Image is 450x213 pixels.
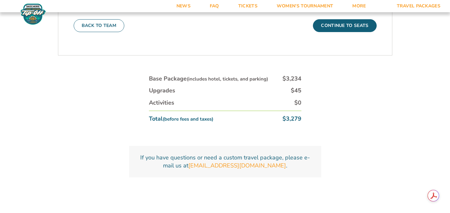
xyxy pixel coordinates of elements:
[19,3,47,25] img: Fort Myers Tip-Off
[313,19,376,32] button: Continue To Seats
[149,75,268,83] div: Base Package
[188,162,286,170] a: [EMAIL_ADDRESS][DOMAIN_NAME]
[74,19,125,32] button: Back To Team
[282,115,301,123] div: $3,279
[149,115,213,123] div: Total
[294,99,301,107] div: $0
[137,154,314,170] p: If you have questions or need a custom travel package, please e-mail us at .
[187,76,268,82] small: (includes hotel, tickets, and parking)
[291,87,301,95] div: $45
[149,87,175,95] div: Upgrades
[282,75,301,83] div: $3,234
[163,116,213,122] small: (before fees and taxes)
[149,99,174,107] div: Activities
